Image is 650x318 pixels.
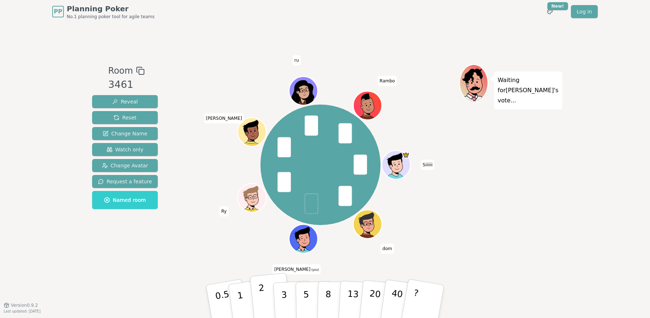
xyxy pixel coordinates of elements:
[112,98,138,105] span: Reveal
[92,143,158,156] button: Watch only
[67,14,155,20] span: No.1 planning poker tool for agile teams
[498,75,559,106] p: Waiting for [PERSON_NAME] 's vote...
[403,151,410,159] span: Siiiiii is the host
[114,114,136,121] span: Reset
[543,5,556,18] button: New!
[108,64,133,77] span: Room
[98,178,152,185] span: Request a feature
[92,127,158,140] button: Change Name
[4,309,41,313] span: Last updated: [DATE]
[378,76,397,86] span: Click to change your name
[421,160,435,170] span: Click to change your name
[52,4,155,20] a: PPPlanning PokerNo.1 planning poker tool for agile teams
[547,2,568,10] div: New!
[204,113,244,123] span: Click to change your name
[92,111,158,124] button: Reset
[272,264,321,274] span: Click to change your name
[102,162,148,169] span: Change Avatar
[103,130,147,137] span: Change Name
[310,268,319,272] span: (you)
[11,302,38,308] span: Version 0.9.2
[571,5,598,18] a: Log in
[290,225,317,252] button: Click to change your avatar
[54,7,62,16] span: PP
[67,4,155,14] span: Planning Poker
[292,55,301,65] span: Click to change your name
[380,244,394,254] span: Click to change your name
[4,302,38,308] button: Version0.9.2
[219,206,229,216] span: Click to change your name
[92,175,158,188] button: Request a feature
[108,77,144,92] div: 3461
[92,95,158,108] button: Reveal
[107,146,144,153] span: Watch only
[92,159,158,172] button: Change Avatar
[92,191,158,209] button: Named room
[104,196,146,204] span: Named room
